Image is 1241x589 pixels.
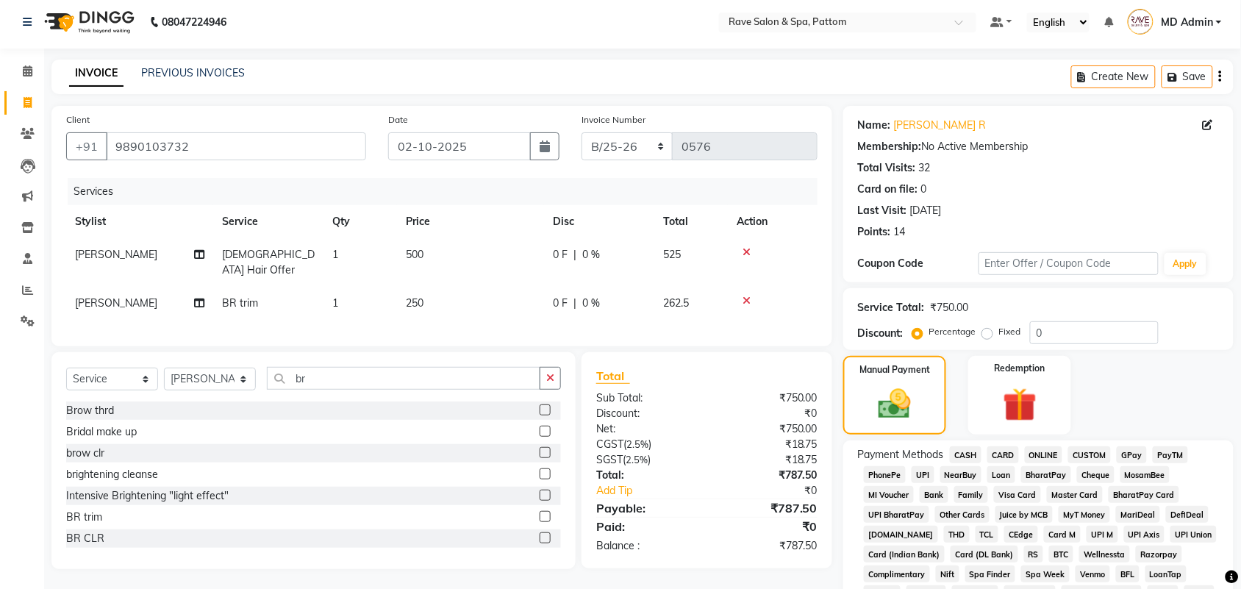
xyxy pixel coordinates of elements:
[1047,486,1103,503] span: Master Card
[626,438,648,450] span: 2.5%
[553,247,568,263] span: 0 F
[66,467,158,482] div: brightening cleanse
[406,296,423,310] span: 250
[936,565,959,582] span: Nift
[323,205,397,238] th: Qty
[1004,526,1038,543] span: CEdge
[1021,466,1071,483] span: BharatPay
[75,248,157,261] span: [PERSON_NAME]
[106,132,366,160] input: Search by Name/Mobile/Email/Code
[1068,446,1111,463] span: CUSTOM
[585,483,727,499] a: Add Tip
[37,1,138,43] img: logo
[951,546,1018,563] span: Card (DL Bank)
[707,421,829,437] div: ₹750.00
[66,205,213,238] th: Stylist
[68,178,829,205] div: Services
[582,113,645,126] label: Invoice Number
[544,205,654,238] th: Disc
[66,403,114,418] div: Brow thrd
[894,118,987,133] a: [PERSON_NAME] R
[864,506,929,523] span: UPI BharatPay
[596,368,630,384] span: Total
[965,565,1016,582] span: Spa Finder
[388,113,408,126] label: Date
[596,453,623,466] span: SGST
[1165,253,1206,275] button: Apply
[858,160,916,176] div: Total Visits:
[141,66,245,79] a: PREVIOUS INVOICES
[66,424,137,440] div: Bridal make up
[858,326,904,341] div: Discount:
[582,247,600,263] span: 0 %
[1128,9,1154,35] img: MD Admin
[858,224,891,240] div: Points:
[919,160,931,176] div: 32
[1044,526,1081,543] span: Card M
[864,526,938,543] span: [DOMAIN_NAME]
[267,367,540,390] input: Search or Scan
[707,499,829,517] div: ₹787.50
[954,486,989,503] span: Family
[935,506,990,523] span: Other Cards
[573,296,576,311] span: |
[995,506,1054,523] span: Juice by MCB
[1021,565,1070,582] span: Spa Week
[1071,65,1156,88] button: Create New
[859,363,930,376] label: Manual Payment
[921,182,927,197] div: 0
[222,248,315,276] span: [DEMOGRAPHIC_DATA] Hair Offer
[940,466,982,483] span: NearBuy
[573,247,576,263] span: |
[582,296,600,311] span: 0 %
[707,468,829,483] div: ₹787.50
[1116,565,1140,582] span: BFL
[585,538,707,554] div: Balance :
[1124,526,1165,543] span: UPI Axis
[707,538,829,554] div: ₹787.50
[1087,526,1118,543] span: UPI M
[69,60,124,87] a: INVOICE
[950,446,981,463] span: CASH
[858,203,907,218] div: Last Visit:
[66,446,104,461] div: brow clr
[1109,486,1179,503] span: BharatPay Card
[585,452,707,468] div: ( )
[585,421,707,437] div: Net:
[858,139,922,154] div: Membership:
[66,510,102,525] div: BR trim
[868,385,921,423] img: _cash.svg
[162,1,226,43] b: 08047224946
[987,466,1015,483] span: Loan
[858,256,979,271] div: Coupon Code
[929,325,976,338] label: Percentage
[1059,506,1110,523] span: MyT Money
[858,300,925,315] div: Service Total:
[66,132,107,160] button: +91
[406,248,423,261] span: 500
[626,454,648,465] span: 2.5%
[920,486,948,503] span: Bank
[585,406,707,421] div: Discount:
[728,205,818,238] th: Action
[864,466,906,483] span: PhonePe
[1153,446,1188,463] span: PayTM
[585,390,707,406] div: Sub Total:
[910,203,942,218] div: [DATE]
[663,296,689,310] span: 262.5
[1162,65,1213,88] button: Save
[1136,546,1182,563] span: Razorpay
[1161,15,1213,30] span: MD Admin
[999,325,1021,338] label: Fixed
[707,390,829,406] div: ₹750.00
[707,518,829,535] div: ₹0
[332,248,338,261] span: 1
[1049,546,1073,563] span: BTC
[994,486,1041,503] span: Visa Card
[585,437,707,452] div: ( )
[585,468,707,483] div: Total:
[585,499,707,517] div: Payable:
[1166,506,1209,523] span: DefiDeal
[912,466,934,483] span: UPI
[1145,565,1187,582] span: LoanTap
